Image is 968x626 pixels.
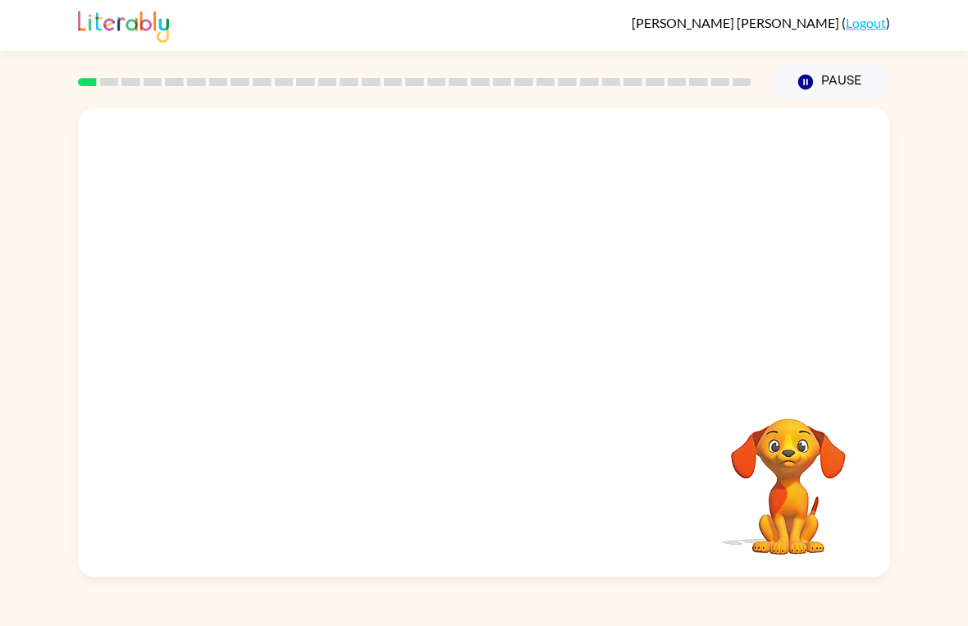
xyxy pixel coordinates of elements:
button: Pause [771,63,890,101]
img: Literably [78,7,169,43]
div: ( ) [632,15,890,30]
video: Your browser must support playing .mp4 files to use Literably. Please try using another browser. [706,393,870,557]
span: [PERSON_NAME] [PERSON_NAME] [632,15,842,30]
a: Logout [846,15,886,30]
